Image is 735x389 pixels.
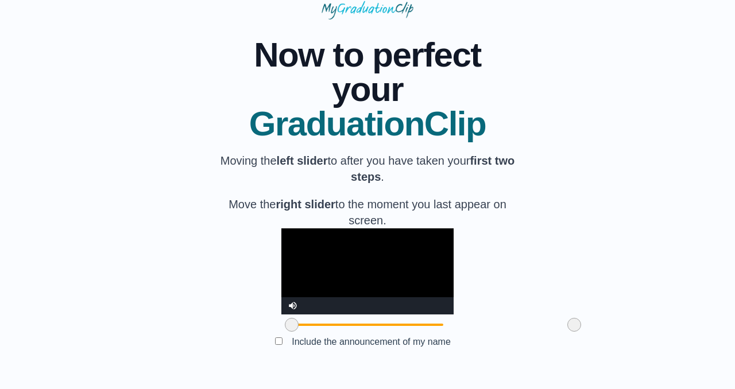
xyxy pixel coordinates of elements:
label: Include the announcement of my name [283,332,460,351]
b: left slider [277,154,328,167]
p: Moving the to after you have taken your . [216,153,519,185]
span: Now to perfect your [216,38,519,107]
b: first two steps [351,154,514,183]
button: Mute [281,297,304,314]
p: Move the to the moment you last appear on screen. [216,196,519,228]
div: Video Player [281,228,454,314]
b: right slider [276,198,335,211]
span: GraduationClip [216,107,519,141]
